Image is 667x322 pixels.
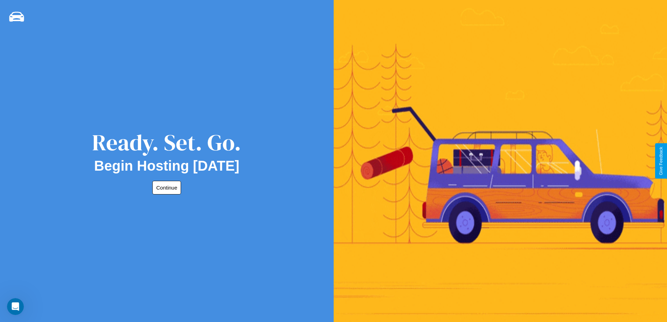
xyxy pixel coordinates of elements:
div: Ready. Set. Go. [92,127,241,158]
div: Give Feedback [659,147,663,175]
button: Continue [152,181,181,194]
iframe: Intercom live chat [7,298,24,315]
h2: Begin Hosting [DATE] [94,158,239,174]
